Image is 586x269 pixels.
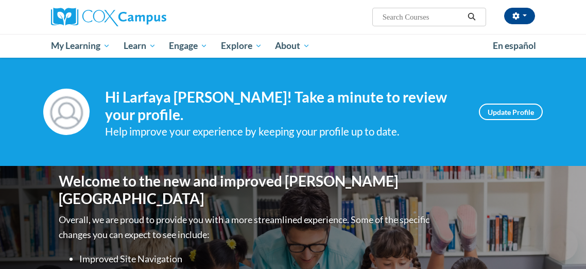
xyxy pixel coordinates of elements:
[105,89,463,123] h4: Hi Larfaya [PERSON_NAME]! Take a minute to review your profile.
[269,34,317,58] a: About
[162,34,214,58] a: Engage
[59,173,432,207] h1: Welcome to the new and improved [PERSON_NAME][GEOGRAPHIC_DATA]
[545,228,578,261] iframe: Button to launch messaging window
[169,40,208,52] span: Engage
[51,8,202,26] a: Cox Campus
[382,11,464,23] input: Search Courses
[44,34,117,58] a: My Learning
[504,8,535,24] button: Account Settings
[43,89,90,135] img: Profile Image
[43,34,543,58] div: Main menu
[479,104,543,120] a: Update Profile
[464,11,479,23] button: Search
[51,40,110,52] span: My Learning
[117,34,163,58] a: Learn
[214,34,269,58] a: Explore
[275,40,310,52] span: About
[79,251,432,266] li: Improved Site Navigation
[486,35,543,57] a: En español
[221,40,262,52] span: Explore
[493,40,536,51] span: En español
[124,40,156,52] span: Learn
[51,8,166,26] img: Cox Campus
[105,123,463,140] div: Help improve your experience by keeping your profile up to date.
[59,212,432,242] p: Overall, we are proud to provide you with a more streamlined experience. Some of the specific cha...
